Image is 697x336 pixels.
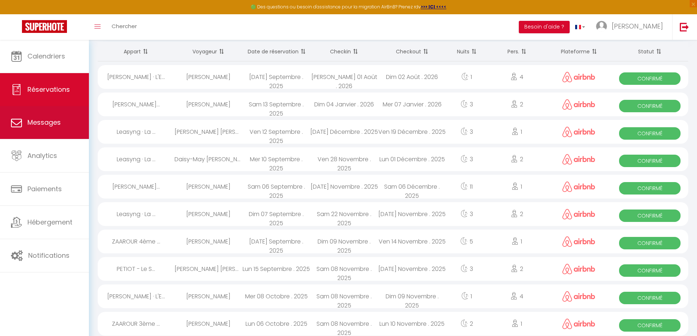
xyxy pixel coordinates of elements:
span: Réservations [27,85,70,94]
span: Paiements [27,184,62,193]
img: ... [596,21,607,32]
th: Sort by channel [547,42,612,61]
th: Sort by nights [446,42,487,61]
span: Calendriers [27,52,65,61]
img: logout [680,22,689,31]
th: Sort by status [611,42,688,61]
img: Super Booking [22,20,67,33]
span: Analytics [27,151,57,160]
a: >>> ICI <<<< [421,4,446,10]
th: Sort by checkin [310,42,378,61]
span: Hébergement [27,218,72,227]
th: Sort by guest [175,42,243,61]
th: Sort by booking date [242,42,310,61]
span: Chercher [112,22,137,30]
th: Sort by people [487,42,546,61]
th: Sort by rentals [98,42,175,61]
button: Besoin d'aide ? [519,21,570,33]
span: Messages [27,118,61,127]
span: Notifications [28,251,70,260]
th: Sort by checkout [378,42,446,61]
a: Chercher [106,14,142,40]
a: ... [PERSON_NAME] [591,14,672,40]
span: [PERSON_NAME] [612,22,663,31]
